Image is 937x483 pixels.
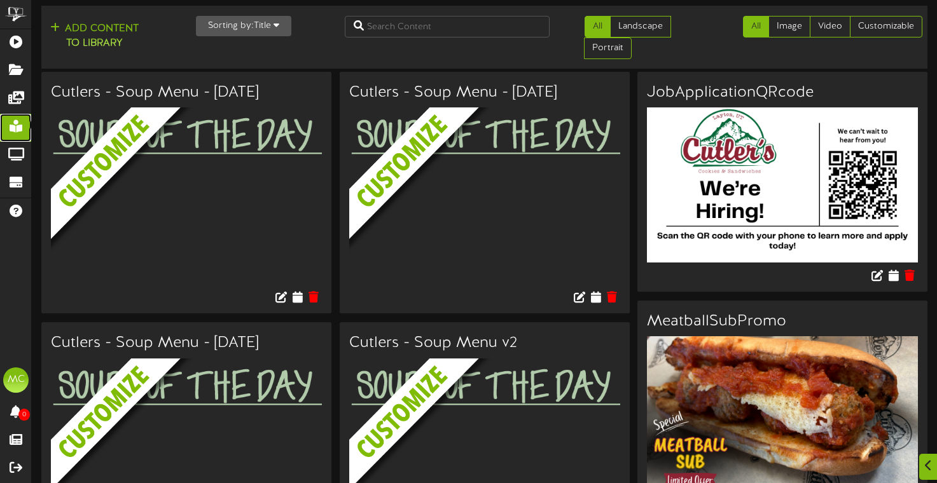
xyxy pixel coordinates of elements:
[51,85,322,101] h3: Cutlers - Soup Menu - [DATE]
[610,16,671,37] a: Landscape
[349,85,620,101] h3: Cutlers - Soup Menu - [DATE]
[196,16,291,36] button: Sorting by:Title
[850,16,922,37] a: Customizable
[345,16,550,37] input: Search Content
[647,85,918,101] h3: JobApplicationQRcode
[768,16,810,37] a: Image
[647,107,918,262] img: 1cb1dc5a-4a58-4d79-ad64-28fa12b3acb0.png
[349,335,620,351] h3: Cutlers - Soup Menu v2
[743,16,769,37] a: All
[585,16,611,37] a: All
[810,16,850,37] a: Video
[46,21,142,51] button: Add Contentto Library
[51,107,341,300] img: customize_overlay-33eb2c126fd3cb1579feece5bc878b72.png
[584,37,632,59] a: Portrait
[349,107,639,300] img: customize_overlay-33eb2c126fd3cb1579feece5bc878b72.png
[3,367,29,393] div: MC
[18,409,30,421] span: 0
[647,313,918,330] h3: MeatballSubPromo
[51,335,322,351] h3: Cutlers - Soup Menu - [DATE]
